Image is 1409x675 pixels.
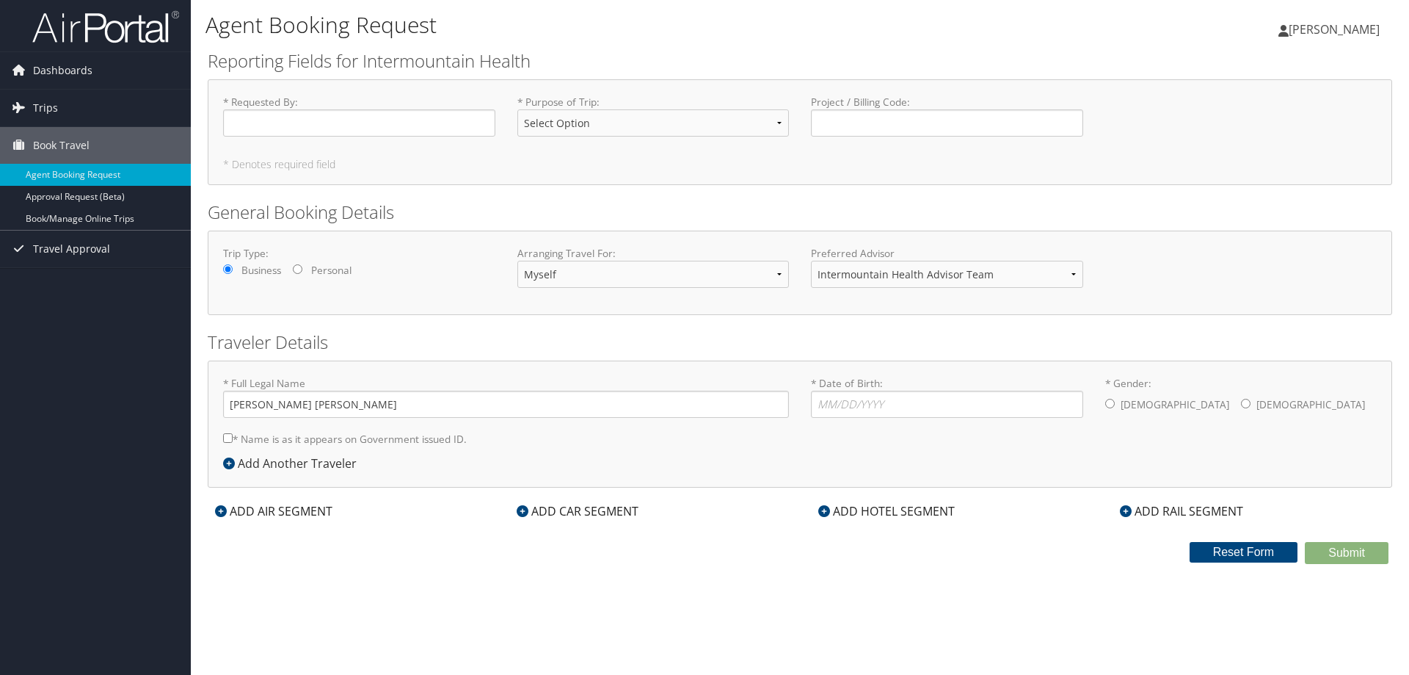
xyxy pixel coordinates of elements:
a: [PERSON_NAME] [1278,7,1394,51]
button: Reset Form [1190,542,1298,563]
input: * Gender:[DEMOGRAPHIC_DATA][DEMOGRAPHIC_DATA] [1241,399,1250,408]
h2: General Booking Details [208,200,1392,225]
div: ADD HOTEL SEGMENT [811,502,962,520]
div: ADD CAR SEGMENT [509,502,646,520]
input: * Date of Birth: [811,391,1083,418]
input: * Full Legal Name [223,391,789,418]
h2: Reporting Fields for Intermountain Health [208,48,1392,73]
span: [PERSON_NAME] [1289,21,1380,37]
label: [DEMOGRAPHIC_DATA] [1121,391,1229,419]
label: * Full Legal Name [223,376,789,418]
label: [DEMOGRAPHIC_DATA] [1256,391,1365,419]
input: * Gender:[DEMOGRAPHIC_DATA][DEMOGRAPHIC_DATA] [1105,399,1115,408]
label: Trip Type: [223,246,495,261]
span: Dashboards [33,52,92,89]
label: Business [241,263,281,278]
label: Preferred Advisor [811,246,1083,261]
label: * Purpose of Trip : [517,95,790,148]
label: Personal [311,263,352,278]
h2: Traveler Details [208,330,1392,355]
h5: * Denotes required field [223,159,1377,170]
div: ADD AIR SEGMENT [208,502,340,520]
input: * Name is as it appears on Government issued ID. [223,433,233,443]
h1: Agent Booking Request [205,10,998,40]
span: Book Travel [33,127,90,164]
label: Arranging Travel For: [517,246,790,261]
input: Project / Billing Code: [811,109,1083,137]
label: * Name is as it appears on Government issued ID. [223,425,467,452]
span: Travel Approval [33,231,110,267]
label: Project / Billing Code : [811,95,1083,137]
img: airportal-logo.png [32,10,179,44]
label: * Date of Birth: [811,376,1083,418]
span: Trips [33,90,58,126]
button: Submit [1305,542,1388,564]
input: * Requested By: [223,109,495,137]
label: * Requested By : [223,95,495,137]
label: * Gender: [1105,376,1377,420]
div: ADD RAIL SEGMENT [1113,502,1250,520]
select: * Purpose of Trip: [517,109,790,137]
div: Add Another Traveler [223,455,364,472]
